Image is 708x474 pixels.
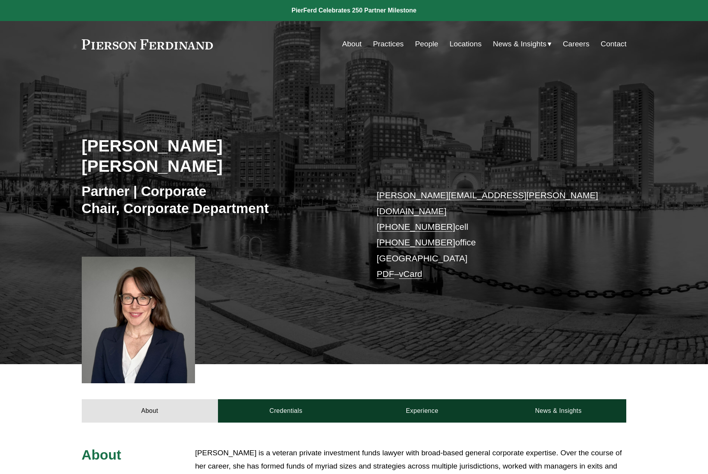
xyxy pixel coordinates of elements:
[601,37,626,51] a: Contact
[377,238,455,247] a: [PHONE_NUMBER]
[415,37,438,51] a: People
[82,447,121,462] span: About
[450,37,481,51] a: Locations
[354,399,490,423] a: Experience
[493,37,552,51] a: folder dropdown
[82,183,354,217] h3: Partner | Corporate Chair, Corporate Department
[377,222,455,232] a: [PHONE_NUMBER]
[342,37,362,51] a: About
[218,399,354,423] a: Credentials
[377,188,604,282] p: cell office [GEOGRAPHIC_DATA] –
[82,136,354,176] h2: [PERSON_NAME] [PERSON_NAME]
[373,37,404,51] a: Practices
[82,399,218,423] a: About
[377,269,394,279] a: PDF
[399,269,422,279] a: vCard
[377,190,598,216] a: [PERSON_NAME][EMAIL_ADDRESS][PERSON_NAME][DOMAIN_NAME]
[493,37,546,51] span: News & Insights
[563,37,589,51] a: Careers
[490,399,626,423] a: News & Insights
